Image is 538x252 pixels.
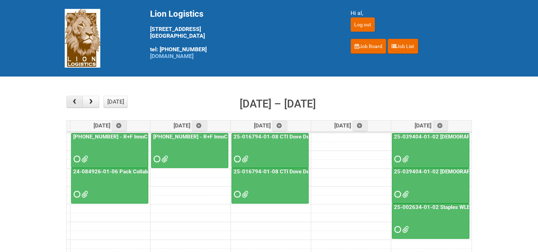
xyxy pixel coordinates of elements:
[231,133,309,168] a: 25-016794-01-08 CTI Dove Deep Moisture
[393,133,537,140] a: 25-039404-01-02 [DEMOGRAPHIC_DATA] Wet Shave SQM
[394,227,399,232] span: Requested
[112,121,127,131] a: Add an event
[232,133,339,140] a: 25-016794-01-08 CTI Dove Deep Moisture
[234,192,239,197] span: Requested
[103,96,128,108] button: [DATE]
[65,35,100,41] a: Lion Logistics
[151,133,228,168] a: [PHONE_NUMBER] - R+F InnoCPT - photo slot
[334,122,368,129] span: [DATE]
[74,192,79,197] span: Requested
[231,168,309,203] a: 25-016794-01-08 CTI Dove Deep Moisture - Photos slot
[402,227,407,232] span: GROUP 1001.jpg JNF 25-002634-01 Staples WLE 2025 - 7th Mailing.doc Staples Letter 2025.pdf LPF 25...
[433,121,448,131] a: Add an event
[351,17,375,32] input: Log out
[150,9,333,59] div: [STREET_ADDRESS] [GEOGRAPHIC_DATA] tel: [PHONE_NUMBER]
[72,168,175,175] a: 24-084926-01-06 Pack Collab Wand Tint
[192,121,207,131] a: Add an event
[81,192,86,197] span: grp 1001 2..jpg group 1001 1..jpg MOR 24-084926-01-08.xlsm Labels 24-084926-01-06 Pack Collab Wan...
[394,192,399,197] span: Requested
[161,157,166,162] span: GROUP 001.jpg GROUP 001 (2).jpg
[402,157,407,162] span: MDN 25-039404-01-02 MDN #2 LEFTOVERS.xlsx LPF 25-039404-01-02.xlsx Additional Product Insert.pdf ...
[150,9,203,19] span: Lion Logistics
[392,204,469,239] a: 25-002634-01-02 Staples WLE 2025 Community - Seventh Mailing
[242,192,247,197] span: Grp 2002 Seed.jpg Grp 2002 2..jpg grp 2002 1..jpg Grp 2001 Seed.jpg GRp 2001 2..jpg Grp 2001 1..j...
[65,9,100,68] img: Lion Logistics
[71,168,148,203] a: 24-084926-01-06 Pack Collab Wand Tint
[351,39,386,54] a: Job Board
[415,122,448,129] span: [DATE]
[402,192,407,197] span: GROUP 2000.jpg GROUP 3000.jpg GROUP 4000.jpg GROUP 5000.jpg GROUP 6000.jpg GROUP 1000.jpg MOR 25-...
[71,133,148,168] a: [PHONE_NUMBER] - R+F InnoCPT
[272,121,288,131] a: Add an event
[394,157,399,162] span: Requested
[154,157,159,162] span: Requested
[150,53,193,59] a: [DOMAIN_NAME]
[392,168,469,203] a: 25-039404-01-02 [DEMOGRAPHIC_DATA] Wet Shave SQM - photo slot
[94,122,127,129] span: [DATE]
[74,157,79,162] span: Requested
[234,157,239,162] span: Requested
[232,168,371,175] a: 25-016794-01-08 CTI Dove Deep Moisture - Photos slot
[242,157,247,162] span: MDN 25-016794-01-08 - LEFTOVERS.xlsx LPF_V2 25-016794-01-08.xlsx Dove DM Usage Instructions_V1.pd...
[240,96,316,112] h2: [DATE] – [DATE]
[254,122,288,129] span: [DATE]
[352,121,368,131] a: Add an event
[72,133,156,140] a: [PHONE_NUMBER] - R+F InnoCPT
[388,39,418,54] a: Job List
[392,133,469,168] a: 25-039404-01-02 [DEMOGRAPHIC_DATA] Wet Shave SQM
[174,122,207,129] span: [DATE]
[81,157,86,162] span: MDN 25-032854-01-08 Left overs.xlsx MOR 25-032854-01-08.xlsm 25_032854_01_LABELS_Lion.xlsx MDN 25...
[152,133,264,140] a: [PHONE_NUMBER] - R+F InnoCPT - photo slot
[351,9,474,17] div: Hi al,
